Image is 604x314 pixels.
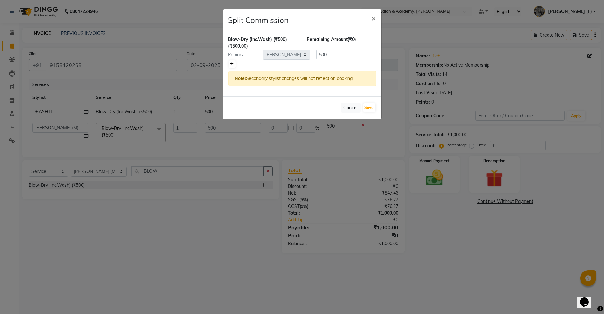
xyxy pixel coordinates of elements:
h4: Split Commission [228,14,289,26]
span: Remaining Amount [307,37,348,42]
button: Close [367,9,381,27]
button: Cancel [341,103,361,113]
button: Save [363,103,375,112]
span: (₹0) [348,37,356,42]
div: Secondary stylist changes will not reflect on booking [228,71,376,86]
iframe: chat widget [577,289,598,308]
span: (₹500.00) [228,43,248,49]
span: × [372,13,376,23]
span: Blow-Dry (Inc.Wash) (₹500) [228,37,287,42]
strong: Note! [235,76,246,81]
div: Primary [223,51,263,58]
